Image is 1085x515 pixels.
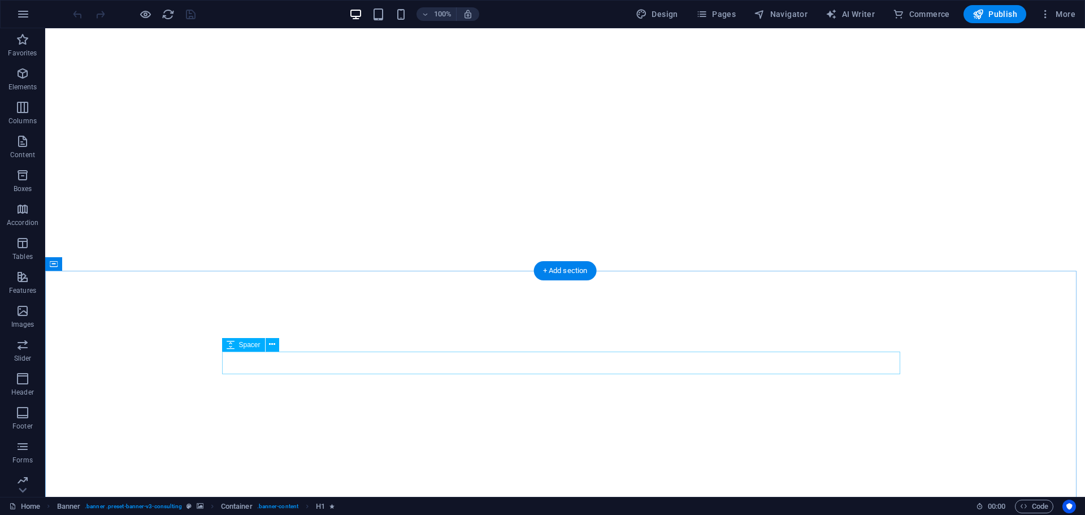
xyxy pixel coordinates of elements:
button: Design [631,5,683,23]
button: More [1035,5,1080,23]
p: Slider [14,354,32,363]
p: Content [10,150,35,159]
p: Boxes [14,184,32,193]
span: : [996,502,997,510]
p: Features [9,286,36,295]
p: Header [11,388,34,397]
p: Tables [12,252,33,261]
i: This element is a customizable preset [186,503,192,509]
p: Forms [12,456,33,465]
div: Design (Ctrl+Alt+Y) [631,5,683,23]
i: Reload page [162,8,175,21]
span: 00 00 [988,500,1005,513]
i: This element contains a background [197,503,203,509]
button: Usercentrics [1062,500,1076,513]
button: Code [1015,500,1053,513]
span: . banner-content [257,500,298,513]
span: Publish [973,8,1017,20]
span: Spacer [239,341,261,348]
p: Footer [12,422,33,431]
span: . banner .preset-banner-v3-consulting [85,500,182,513]
span: Design [636,8,678,20]
p: Images [11,320,34,329]
button: Pages [692,5,740,23]
span: AI Writer [826,8,875,20]
span: Click to select. Double-click to edit [316,500,325,513]
button: AI Writer [821,5,879,23]
h6: Session time [976,500,1006,513]
p: Accordion [7,218,38,227]
i: On resize automatically adjust zoom level to fit chosen device. [463,9,473,19]
i: Element contains an animation [329,503,335,509]
p: Elements [8,83,37,92]
button: Commerce [888,5,954,23]
nav: breadcrumb [57,500,335,513]
button: reload [161,7,175,21]
span: Navigator [754,8,808,20]
span: Code [1020,500,1048,513]
div: + Add section [534,261,597,280]
h6: 100% [433,7,452,21]
a: Click to cancel selection. Double-click to open Pages [9,500,40,513]
button: Click here to leave preview mode and continue editing [138,7,152,21]
button: 100% [416,7,457,21]
span: More [1040,8,1075,20]
span: Click to select. Double-click to edit [57,500,81,513]
p: Favorites [8,49,37,58]
span: Commerce [893,8,950,20]
button: Navigator [749,5,812,23]
button: Publish [964,5,1026,23]
span: Click to select. Double-click to edit [221,500,253,513]
span: Pages [696,8,736,20]
p: Columns [8,116,37,125]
